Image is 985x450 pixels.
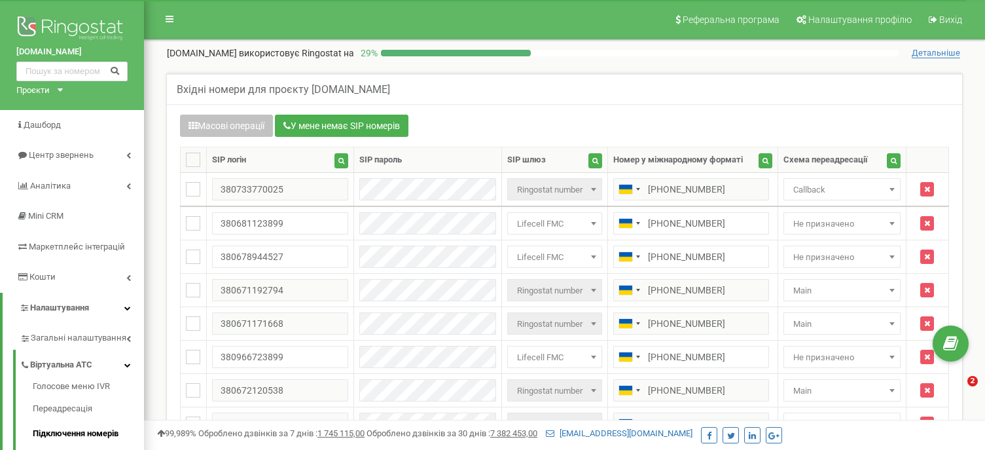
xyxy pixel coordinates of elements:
[507,279,602,301] span: Ringostat number
[33,421,144,447] a: Підключення номерів
[167,47,354,60] p: [DOMAIN_NAME]
[614,313,644,334] div: Telephone country code
[613,379,769,402] input: 050 123 4567
[788,382,896,400] span: Main
[788,282,896,300] span: Main
[3,293,144,324] a: Налаштування
[783,346,901,368] span: Не призначено
[614,246,644,267] div: Telephone country code
[912,48,960,58] span: Детальніше
[16,62,128,81] input: Пошук за номером
[30,181,71,191] span: Аналiтика
[783,154,868,166] div: Схема переадресації
[940,376,972,407] iframe: Intercom live chat
[613,346,769,368] input: 050 123 4567
[354,147,501,173] th: SIP пароль
[613,279,769,301] input: 050 123 4567
[20,323,144,350] a: Загальні налаштування
[29,150,94,160] span: Центр звернень
[613,413,769,435] input: 050 123 4567
[614,179,644,200] div: Telephone country code
[29,242,125,252] span: Маркетплейс інтеграцій
[31,332,126,345] span: Загальні налаштування
[507,212,602,234] span: Lifecell FMC
[507,413,602,435] span: Ringostat number
[16,46,128,58] a: [DOMAIN_NAME]
[783,312,901,335] span: Main
[783,413,901,435] span: Main
[613,212,769,234] input: 050 123 4567
[788,348,896,367] span: Не призначено
[512,348,598,367] span: Lifecell FMC
[613,312,769,335] input: 050 123 4567
[783,379,901,402] span: Main
[613,178,769,200] input: 050 123 4567
[614,347,644,367] div: Telephone country code
[512,315,598,333] span: Ringostat number
[33,381,144,396] a: Голосове меню IVR
[198,428,365,438] span: Оброблено дзвінків за 7 днів :
[967,376,978,386] span: 2
[512,215,598,233] span: Lifecell FMC
[275,115,408,137] button: У мене немає SIP номерів
[512,181,598,199] span: Ringostat number
[507,312,602,335] span: Ringostat number
[614,413,644,434] div: Telephone country code
[30,303,89,312] span: Налаштування
[239,48,354,58] span: використовує Ringostat на
[490,428,537,438] u: 7 382 453,00
[507,154,546,166] div: SIP шлюз
[354,47,381,60] p: 29 %
[613,154,743,166] div: Номер у міжнародному форматі
[507,379,602,402] span: Ringostat number
[507,246,602,268] span: Lifecell FMC
[788,315,896,333] span: Main
[16,84,50,97] div: Проєкти
[28,211,63,221] span: Mini CRM
[317,428,365,438] u: 1 745 115,00
[507,178,602,200] span: Ringostat number
[512,282,598,300] span: Ringostat number
[783,178,901,200] span: Callback
[157,428,196,438] span: 99,989%
[29,272,56,282] span: Кошти
[507,346,602,368] span: Lifecell FMC
[512,415,598,434] span: Ringostat number
[788,248,896,267] span: Не призначено
[614,380,644,401] div: Telephone country code
[30,359,92,371] span: Віртуальна АТС
[512,382,598,400] span: Ringostat number
[512,248,598,267] span: Lifecell FMC
[177,84,390,96] h5: Вхідні номери для проєкту [DOMAIN_NAME]
[367,428,537,438] span: Оброблено дзвінків за 30 днів :
[24,120,61,130] span: Дашборд
[788,181,896,199] span: Callback
[808,14,912,25] span: Налаштування профілю
[939,14,962,25] span: Вихід
[16,13,128,46] img: Ringostat logo
[788,215,896,233] span: Не призначено
[788,415,896,434] span: Main
[180,115,273,137] button: Масові операції
[212,154,246,166] div: SIP логін
[783,212,901,234] span: Не призначено
[783,246,901,268] span: Не призначено
[614,280,644,301] div: Telephone country code
[683,14,779,25] span: Реферальна програма
[613,246,769,268] input: 050 123 4567
[783,279,901,301] span: Main
[546,428,692,438] a: [EMAIL_ADDRESS][DOMAIN_NAME]
[614,213,644,234] div: Telephone country code
[20,350,144,377] a: Віртуальна АТС
[33,396,144,422] a: Переадресація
